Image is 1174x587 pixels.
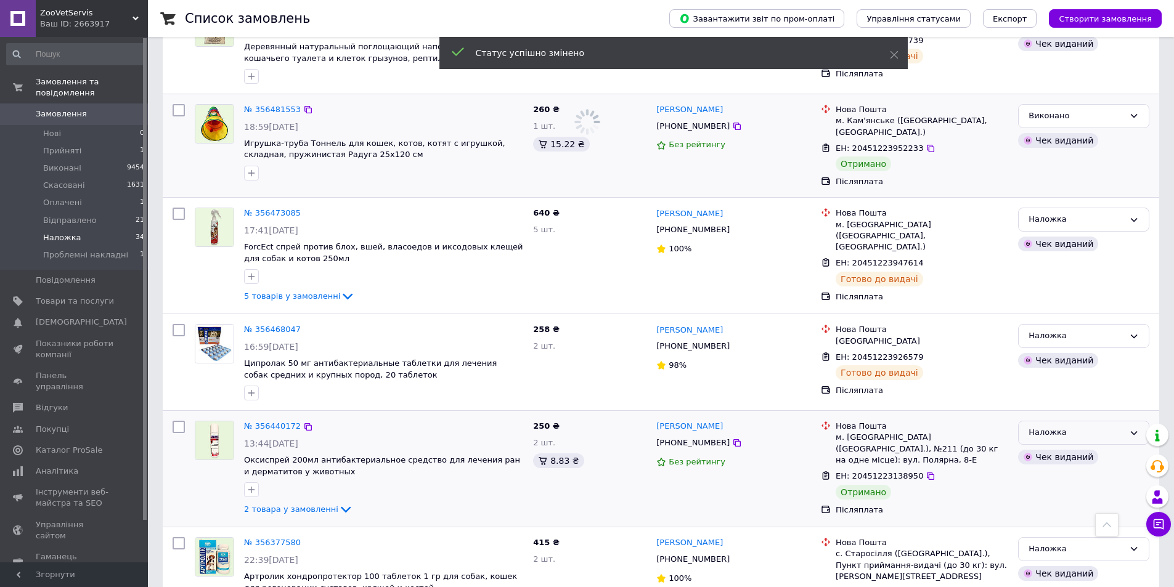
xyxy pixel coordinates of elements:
span: ЕН: 20451223138950 [836,471,923,480]
a: [PERSON_NAME] [656,325,723,336]
img: Фото товару [195,421,234,459]
div: Наложка [1029,213,1124,226]
button: Створити замовлення [1049,9,1162,28]
span: Проблемні накладні [43,249,128,261]
span: Наложка [43,232,81,243]
a: Оксиспрей 200мл антибактериальное средство для лечения ран и дерматитов у животных [244,455,520,476]
span: [DEMOGRAPHIC_DATA] [36,317,127,328]
a: Деревянный натуральный поглощающий наполнитель для кошачьего туалета и клеток грызунов, рептилий ... [244,42,508,63]
img: Фото товару [195,538,234,576]
div: Виконано [1029,110,1124,123]
span: 98% [669,360,687,370]
span: Ципролак 50 мг антибактериальные таблетки для лечения собак средних и крупных пород, 20 таблеток [244,358,497,379]
span: Без рейтингу [669,140,725,149]
div: Наложка [1029,543,1124,556]
div: Наложка [1029,426,1124,439]
span: 17:41[DATE] [244,225,298,235]
span: ЕН: 20451223947614 [836,258,923,267]
div: Отримано [836,485,891,500]
div: Чек виданий [1018,237,1098,251]
span: Игрушка-труба Тоннель для кошек, котов, котят с игрушкой, складная, пружинистая Радуга 25x120 см [244,139,505,160]
span: 2 шт. [533,554,555,564]
div: Ваш ID: 2663917 [40,18,148,30]
span: Відправлено [43,215,97,226]
span: Товари та послуги [36,296,114,307]
img: Фото товару [195,105,234,143]
a: № 356440172 [244,421,301,431]
div: [GEOGRAPHIC_DATA] [836,336,1008,347]
span: 21 [136,215,144,226]
div: Нова Пошта [836,324,1008,335]
a: 5 товарів у замовленні [244,291,355,301]
span: 13:44[DATE] [244,439,298,448]
span: Експорт [993,14,1027,23]
span: Скасовані [43,180,85,191]
div: Нова Пошта [836,421,1008,432]
img: Фото товару [195,208,234,246]
span: Створити замовлення [1059,14,1152,23]
span: 18:59[DATE] [244,122,298,132]
span: Управління сайтом [36,519,114,541]
span: Виконані [43,163,81,174]
div: м. [GEOGRAPHIC_DATA] ([GEOGRAPHIC_DATA].), №211 (до 30 кг на одне місце): вул. Полярна, 8-Е [836,432,1008,466]
img: Фото товару [195,325,234,363]
a: Фото товару [195,104,234,144]
span: [PHONE_NUMBER] [656,341,730,350]
div: Післяплата [836,68,1008,79]
span: 9454 [127,163,144,174]
span: ЕН: 20451223952233 [836,144,923,153]
span: 250 ₴ [533,421,560,431]
span: [PHONE_NUMBER] [656,225,730,234]
a: [PERSON_NAME] [656,421,723,432]
div: Післяплата [836,385,1008,396]
a: [PERSON_NAME] [656,208,723,220]
button: Управління статусами [857,9,971,28]
span: 1 [140,249,144,261]
a: ForcEct спрей против блох, вшей, власоедов и иксодовых клещей для собак и котов 250мл [244,242,523,263]
div: Чек виданий [1018,566,1098,581]
span: Завантажити звіт по пром-оплаті [679,13,834,24]
div: Чек виданий [1018,36,1098,51]
span: Без рейтингу [669,457,725,466]
div: Післяплата [836,291,1008,302]
a: № 356473085 [244,208,301,217]
span: Оплачені [43,197,82,208]
a: № 356481553 [244,105,301,114]
div: Чек виданий [1018,450,1098,464]
h1: Список замовлень [185,11,310,26]
a: № 356377580 [244,538,301,547]
span: Управління статусами [866,14,961,23]
span: 640 ₴ [533,208,560,217]
input: Пошук [6,43,145,65]
span: Замовлення [36,108,87,119]
div: Чек виданий [1018,353,1098,368]
span: 5 товарів у замовленні [244,291,340,301]
a: Фото товару [195,537,234,577]
span: 0 [140,128,144,139]
span: 415 ₴ [533,538,560,547]
span: 100% [669,244,691,253]
span: Інструменти веб-майстра та SEO [36,487,114,509]
div: Готово до видачі [836,272,923,286]
div: Готово до видачі [836,365,923,380]
span: 2 товара у замовленні [244,504,338,514]
span: 22:39[DATE] [244,555,298,565]
span: 100% [669,573,691,583]
div: Отримано [836,156,891,171]
a: [PERSON_NAME] [656,104,723,116]
span: Гаманець компанії [36,551,114,573]
button: Завантажити звіт по пром-оплаті [669,9,844,28]
span: Повідомлення [36,275,96,286]
button: Експорт [983,9,1037,28]
a: № 356468047 [244,325,301,334]
span: Прийняті [43,145,81,156]
div: Нова Пошта [836,208,1008,219]
div: Післяплата [836,176,1008,187]
div: м. [GEOGRAPHIC_DATA] ([GEOGRAPHIC_DATA], [GEOGRAPHIC_DATA].) [836,219,1008,253]
div: 8.83 ₴ [533,453,584,468]
span: ZooVetServis [40,7,132,18]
